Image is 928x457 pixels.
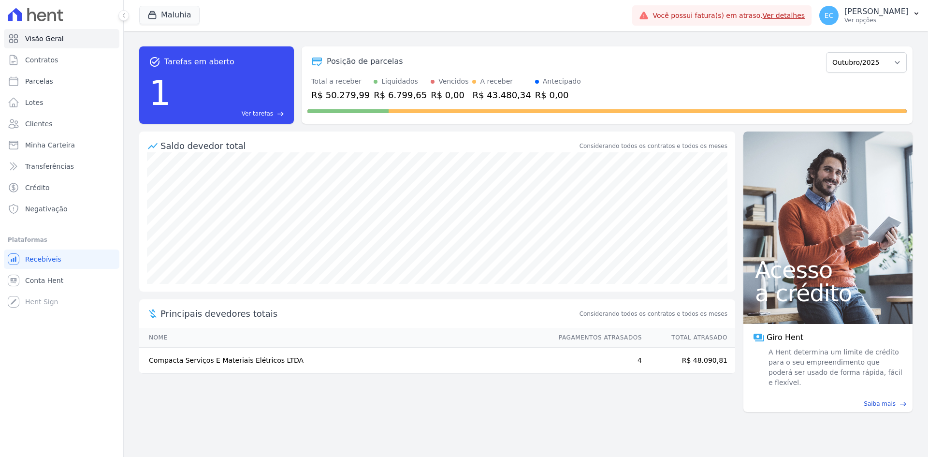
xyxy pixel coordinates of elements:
[550,328,642,348] th: Pagamentos Atrasados
[25,183,50,192] span: Crédito
[431,88,468,102] div: R$ 0,00
[550,348,642,374] td: 4
[652,11,805,21] span: Você possui fatura(s) em atraso.
[25,140,75,150] span: Minha Carteira
[149,56,160,68] span: task_alt
[825,12,834,19] span: EC
[149,68,171,118] div: 1
[25,254,61,264] span: Recebíveis
[642,348,735,374] td: R$ 48.090,81
[4,50,119,70] a: Contratos
[374,88,427,102] div: R$ 6.799,65
[25,276,63,285] span: Conta Hent
[8,234,116,246] div: Plataformas
[4,93,119,112] a: Lotes
[580,142,727,150] div: Considerando todos os contratos e todos os meses
[767,347,903,388] span: A Hent determina um limite de crédito para o seu empreendimento que poderá ser usado de forma ráp...
[25,119,52,129] span: Clientes
[899,400,907,408] span: east
[844,7,909,16] p: [PERSON_NAME]
[864,399,896,408] span: Saiba mais
[175,109,284,118] a: Ver tarefas east
[4,135,119,155] a: Minha Carteira
[25,162,74,171] span: Transferências
[242,109,273,118] span: Ver tarefas
[311,88,370,102] div: R$ 50.279,99
[139,328,550,348] th: Nome
[327,56,403,67] div: Posição de parcelas
[4,157,119,176] a: Transferências
[25,76,53,86] span: Parcelas
[767,332,803,343] span: Giro Hent
[472,88,531,102] div: R$ 43.480,34
[25,55,58,65] span: Contratos
[25,204,68,214] span: Negativação
[749,399,907,408] a: Saiba mais east
[755,281,901,305] span: a crédito
[812,2,928,29] button: EC [PERSON_NAME] Ver opções
[4,250,119,269] a: Recebíveis
[480,76,513,87] div: A receber
[535,88,581,102] div: R$ 0,00
[642,328,735,348] th: Total Atrasado
[4,114,119,133] a: Clientes
[4,178,119,197] a: Crédito
[580,310,727,318] span: Considerando todos os contratos e todos os meses
[277,110,284,118] span: east
[139,348,550,374] td: Compacta Serviços E Materiais Elétricos LTDA
[844,16,909,24] p: Ver opções
[4,72,119,91] a: Parcelas
[139,6,200,24] button: Maluhia
[164,56,234,68] span: Tarefas em aberto
[311,76,370,87] div: Total a receber
[763,12,805,19] a: Ver detalhes
[25,34,64,44] span: Visão Geral
[25,98,43,107] span: Lotes
[4,29,119,48] a: Visão Geral
[160,307,578,320] span: Principais devedores totais
[4,199,119,219] a: Negativação
[160,139,578,152] div: Saldo devedor total
[4,271,119,290] a: Conta Hent
[381,76,418,87] div: Liquidados
[755,258,901,281] span: Acesso
[438,76,468,87] div: Vencidos
[543,76,581,87] div: Antecipado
